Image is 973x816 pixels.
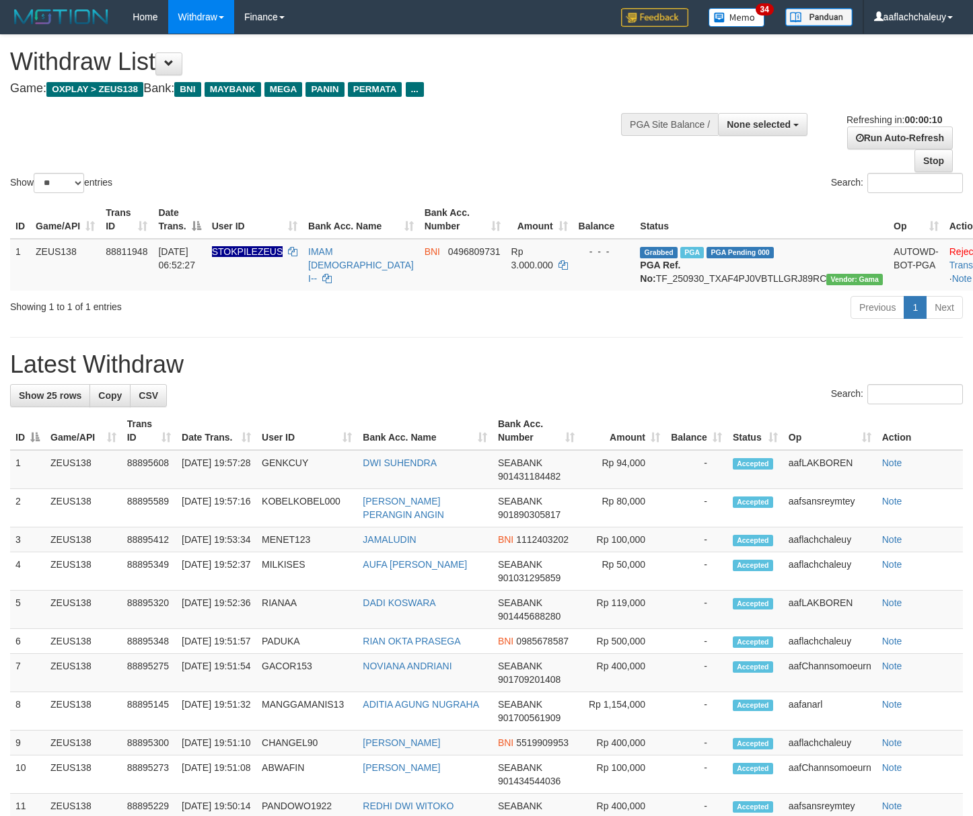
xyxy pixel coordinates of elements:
[635,200,888,239] th: Status
[34,173,84,193] select: Showentries
[580,692,665,731] td: Rp 1,154,000
[45,755,122,794] td: ZEUS138
[665,527,727,552] td: -
[45,692,122,731] td: ZEUS138
[498,801,542,811] span: SEABANK
[733,700,773,711] span: Accepted
[176,692,256,731] td: [DATE] 19:51:32
[506,200,573,239] th: Amount: activate to sort column ascending
[680,247,704,258] span: Marked by aafsreyleap
[45,489,122,527] td: ZEUS138
[831,173,963,193] label: Search:
[783,591,877,629] td: aafLAKBOREN
[926,296,963,319] a: Next
[783,552,877,591] td: aaflachchaleuy
[783,489,877,527] td: aafsansreymtey
[46,82,143,97] span: OXPLAY > ZEUS138
[511,246,553,270] span: Rp 3.000.000
[256,692,357,731] td: MANGGAMANIS13
[212,246,283,257] span: Nama rekening ada tanda titik/strip, harap diedit
[783,692,877,731] td: aafanarl
[10,7,112,27] img: MOTION_logo.png
[727,119,791,130] span: None selected
[45,450,122,489] td: ZEUS138
[122,629,176,654] td: 88895348
[363,597,435,608] a: DADI KOSWARA
[10,384,90,407] a: Show 25 rows
[256,489,357,527] td: KOBELKOBEL000
[122,489,176,527] td: 88895589
[153,200,206,239] th: Date Trans.: activate to sort column descending
[45,654,122,692] td: ZEUS138
[904,114,942,125] strong: 00:00:10
[867,384,963,404] input: Search:
[665,755,727,794] td: -
[176,654,256,692] td: [DATE] 19:51:54
[363,801,454,811] a: REDHI DWI WITOKO
[10,755,45,794] td: 10
[867,173,963,193] input: Search:
[580,731,665,755] td: Rp 400,000
[176,591,256,629] td: [DATE] 19:52:36
[665,692,727,731] td: -
[733,598,773,609] span: Accepted
[888,239,944,291] td: AUTOWD-BOT-PGA
[419,200,506,239] th: Bank Acc. Number: activate to sort column ascending
[10,654,45,692] td: 7
[882,559,902,570] a: Note
[10,731,45,755] td: 9
[498,636,513,646] span: BNI
[665,654,727,692] td: -
[308,246,414,284] a: IMAM [DEMOGRAPHIC_DATA] I--
[665,629,727,654] td: -
[580,489,665,527] td: Rp 80,000
[580,412,665,450] th: Amount: activate to sort column ascending
[45,552,122,591] td: ZEUS138
[665,450,727,489] td: -
[580,654,665,692] td: Rp 400,000
[10,412,45,450] th: ID: activate to sort column descending
[176,755,256,794] td: [DATE] 19:51:08
[580,755,665,794] td: Rp 100,000
[303,200,419,239] th: Bank Acc. Name: activate to sort column ascending
[176,629,256,654] td: [DATE] 19:51:57
[10,591,45,629] td: 5
[264,82,303,97] span: MEGA
[783,450,877,489] td: aafLAKBOREN
[498,611,561,622] span: Copy 901445688280 to clipboard
[733,636,773,648] span: Accepted
[19,390,81,401] span: Show 25 rows
[516,636,569,646] span: Copy 0985678587 to clipboard
[122,591,176,629] td: 88895320
[10,450,45,489] td: 1
[10,173,112,193] label: Show entries
[363,457,437,468] a: DWI SUHENDRA
[888,200,944,239] th: Op: activate to sort column ascending
[158,246,195,270] span: [DATE] 06:52:27
[785,8,853,26] img: panduan.png
[733,535,773,546] span: Accepted
[122,654,176,692] td: 88895275
[727,412,783,450] th: Status: activate to sort column ascending
[783,731,877,755] td: aaflachchaleuy
[10,48,635,75] h1: Withdraw List
[122,755,176,794] td: 88895273
[174,82,201,97] span: BNI
[45,527,122,552] td: ZEUS138
[882,457,902,468] a: Note
[783,755,877,794] td: aafChannsomoeurn
[425,246,440,257] span: BNI
[665,412,727,450] th: Balance: activate to sort column ascending
[498,712,561,723] span: Copy 901700561909 to clipboard
[10,692,45,731] td: 8
[621,113,718,136] div: PGA Site Balance /
[580,450,665,489] td: Rp 94,000
[783,654,877,692] td: aafChannsomoeurn
[733,738,773,749] span: Accepted
[783,527,877,552] td: aaflachchaleuy
[580,527,665,552] td: Rp 100,000
[914,149,953,172] a: Stop
[573,200,635,239] th: Balance
[363,636,460,646] a: RIAN OKTA PRASEGA
[498,572,561,583] span: Copy 901031295859 to clipboard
